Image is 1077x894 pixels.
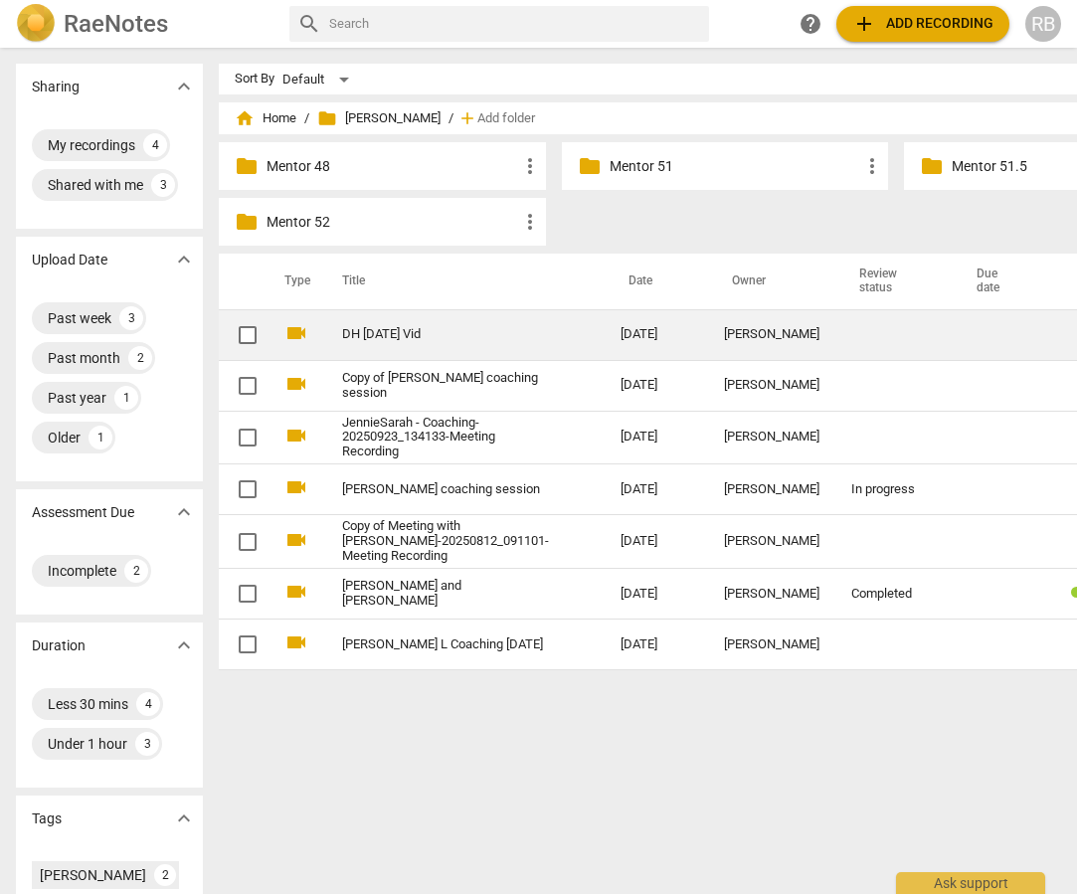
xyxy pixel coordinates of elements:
div: In progress [851,482,937,497]
span: add [457,108,477,128]
button: Show more [169,804,199,833]
span: videocam [284,372,308,396]
div: 3 [151,173,175,197]
span: / [449,111,453,126]
span: more_vert [860,154,884,178]
th: Title [318,254,605,309]
span: folder [578,154,602,178]
div: 2 [154,864,176,886]
td: [DATE] [605,411,708,464]
span: expand_more [172,75,196,98]
th: Type [269,254,318,309]
p: Sharing [32,77,80,97]
p: Tags [32,808,62,829]
div: 3 [119,306,143,330]
div: Past week [48,308,111,328]
span: videocam [284,475,308,499]
th: Due date [953,254,1055,309]
span: add [852,12,876,36]
span: [PERSON_NAME] [317,108,441,128]
span: help [799,12,822,36]
div: Past year [48,388,106,408]
span: home [235,108,255,128]
button: Upload [836,6,1009,42]
div: [PERSON_NAME] [724,327,819,342]
span: Add recording [852,12,993,36]
div: 1 [89,426,112,449]
a: [PERSON_NAME] and [PERSON_NAME] [342,579,549,609]
td: [DATE] [605,309,708,360]
td: [DATE] [605,360,708,411]
span: videocam [284,630,308,654]
a: JennieSarah - Coaching-20250923_134133-Meeting Recording [342,416,549,460]
p: Mentor 52 [267,212,518,233]
div: [PERSON_NAME] [724,430,819,445]
p: Mentor 48 [267,156,518,177]
th: Owner [708,254,835,309]
span: videocam [284,528,308,552]
span: search [297,12,321,36]
td: [DATE] [605,464,708,515]
a: Copy of [PERSON_NAME] coaching session [342,371,549,401]
div: [PERSON_NAME] [724,534,819,549]
div: Completed [851,587,937,602]
p: Duration [32,635,86,656]
div: Shared with me [48,175,143,195]
a: [PERSON_NAME] L Coaching [DATE] [342,637,549,652]
a: LogoRaeNotes [16,4,273,44]
img: Logo [16,4,56,44]
td: [DATE] [605,569,708,620]
input: Search [329,8,701,40]
td: [DATE] [605,620,708,670]
span: / [304,111,309,126]
td: [DATE] [605,515,708,569]
button: RB [1025,6,1061,42]
span: expand_more [172,248,196,271]
span: expand_more [172,633,196,657]
a: Help [793,6,828,42]
span: more_vert [518,154,542,178]
div: 1 [114,386,138,410]
div: 4 [143,133,167,157]
span: expand_more [172,806,196,830]
div: 2 [128,346,152,370]
span: videocam [284,321,308,345]
div: [PERSON_NAME] [724,378,819,393]
span: Home [235,108,296,128]
th: Date [605,254,708,309]
div: [PERSON_NAME] [724,482,819,497]
span: more_vert [518,210,542,234]
span: folder [920,154,944,178]
a: [PERSON_NAME] coaching session [342,482,549,497]
div: 4 [136,692,160,716]
span: Add folder [477,111,535,126]
div: Less 30 mins [48,694,128,714]
div: My recordings [48,135,135,155]
button: Show more [169,72,199,101]
div: [PERSON_NAME] [724,587,819,602]
div: 3 [135,732,159,756]
span: expand_more [172,500,196,524]
div: [PERSON_NAME] [40,865,146,885]
th: Review status [835,254,953,309]
div: Ask support [896,872,1045,894]
p: Mentor 51 [610,156,861,177]
p: Upload Date [32,250,107,270]
span: videocam [284,580,308,604]
button: Show more [169,630,199,660]
a: Copy of Meeting with [PERSON_NAME]-20250812_091101-Meeting Recording [342,519,549,564]
div: [PERSON_NAME] [724,637,819,652]
span: folder [317,108,337,128]
div: Past month [48,348,120,368]
div: Sort By [235,72,274,87]
div: 2 [124,559,148,583]
span: videocam [284,424,308,447]
span: folder [235,154,259,178]
div: Incomplete [48,561,116,581]
button: Show more [169,245,199,274]
div: Default [282,64,356,95]
a: DH [DATE] Vid [342,327,549,342]
h2: RaeNotes [64,10,168,38]
button: Show more [169,497,199,527]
